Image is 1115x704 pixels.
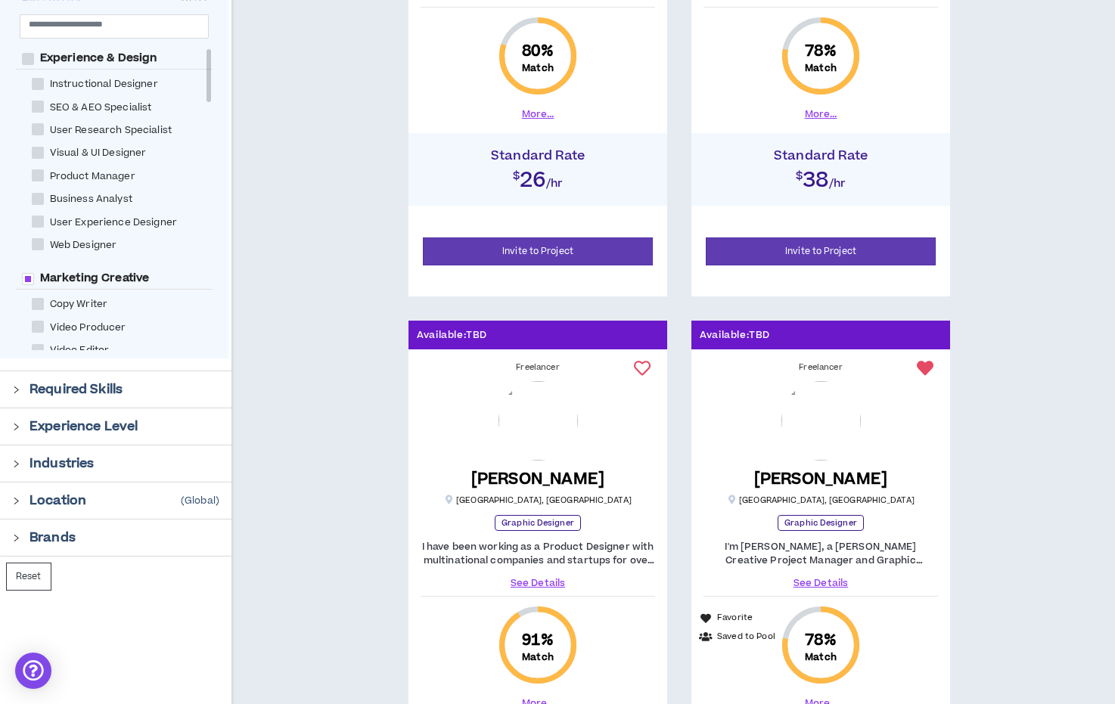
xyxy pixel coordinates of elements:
[444,495,632,506] p: [GEOGRAPHIC_DATA] , [GEOGRAPHIC_DATA]
[805,62,837,74] small: Match
[703,540,938,567] p: I'm [PERSON_NAME], a [PERSON_NAME] Creative Project Manager and Graphic Designer. With over 5 yea...
[6,563,51,591] button: Reset
[522,62,554,74] small: Match
[498,381,578,461] img: KqfF5zFA1RESSGen0vjjHm9z5SF6OReltXSkWbI2.png
[421,540,655,567] p: I have been working as a Product Designer with multinational companies and startups for over 10 y...
[805,107,837,121] button: More...
[805,630,836,651] span: 78 %
[30,492,86,510] p: Location
[522,41,553,62] span: 80 %
[703,576,938,590] a: See Details
[706,237,936,265] button: Invite to Project
[522,651,554,663] small: Match
[12,460,20,468] span: right
[546,175,564,191] span: /hr
[44,123,178,138] span: User Research Specialist
[522,630,553,651] span: 91 %
[778,515,864,531] p: Graphic Designer
[30,417,138,436] p: Experience Level
[44,297,114,312] span: Copy Writer
[471,470,605,488] h5: [PERSON_NAME]
[12,534,20,542] span: right
[699,163,943,191] h2: $38
[44,238,123,253] span: Web Designer
[700,328,770,343] p: Available: TBD
[416,163,660,191] h2: $26
[805,651,837,663] small: Match
[44,146,153,160] span: Visual & UI Designer
[181,495,219,507] p: (Global)
[44,169,141,184] span: Product Manager
[30,380,123,399] p: Required Skills
[12,423,20,431] span: right
[717,631,775,644] p: Saved to Pool
[12,386,20,394] span: right
[416,148,660,163] h4: Standard Rate
[522,107,554,121] button: More...
[495,515,581,531] p: Graphic Designer
[30,454,94,473] p: Industries
[829,175,846,191] span: /hr
[781,381,861,461] img: rg0JaFCHwmxRg2RdkOVsObbBibGIFhB5vUGdQhgm.png
[417,328,487,343] p: Available: TBD
[421,576,655,590] a: See Details
[12,497,20,505] span: right
[44,101,158,115] span: SEO & AEO Specialist
[34,271,156,286] span: Marketing Creative
[44,321,132,335] span: Video Producer
[717,612,753,625] p: Favorite
[699,148,943,163] h4: Standard Rate
[421,361,655,374] div: Freelancer
[44,192,138,206] span: Business Analyst
[44,216,183,230] span: User Experience Designer
[30,529,76,547] p: Brands
[727,495,915,506] p: [GEOGRAPHIC_DATA] , [GEOGRAPHIC_DATA]
[754,470,888,488] h5: [PERSON_NAME]
[423,237,653,265] button: Invite to Project
[15,653,51,689] div: Open Intercom Messenger
[44,77,164,91] span: Instructional Designer
[805,41,836,62] span: 78 %
[703,361,938,374] div: Freelancer
[34,51,163,66] span: Experience & Design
